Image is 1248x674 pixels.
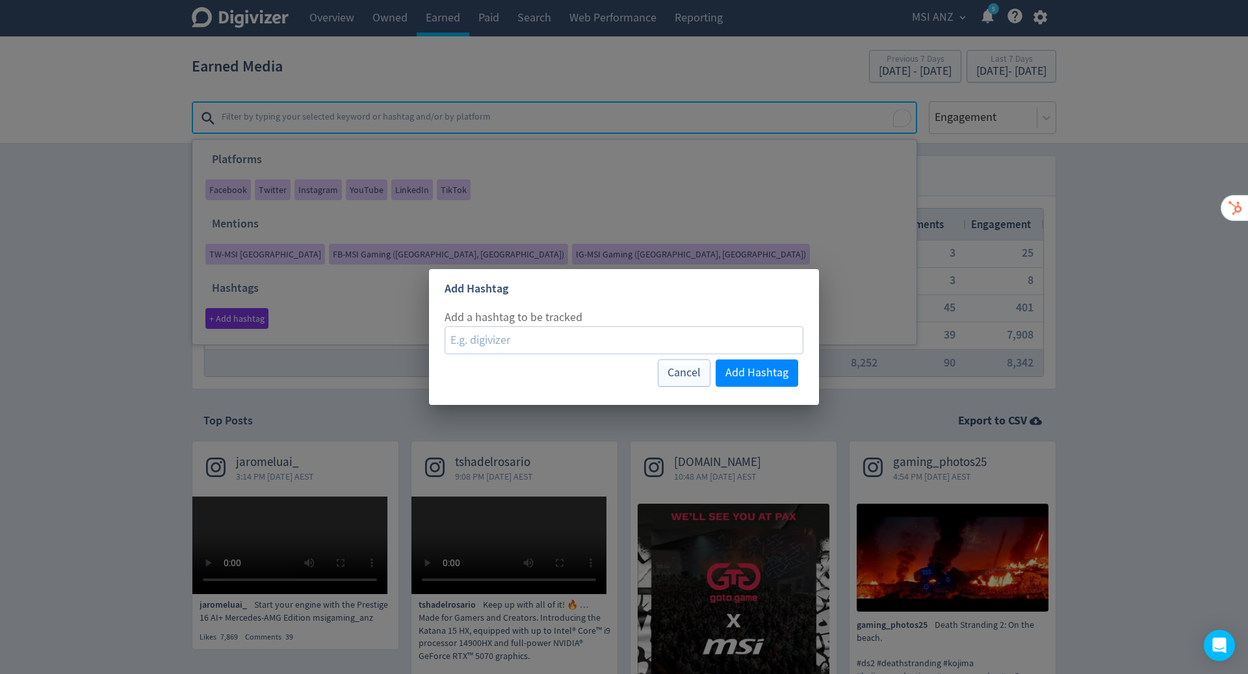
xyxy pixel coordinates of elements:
span: Cancel [668,367,701,379]
div: Open Intercom Messenger [1204,630,1235,661]
p: Add a hashtag to be tracked [445,309,803,326]
button: Cancel [658,359,710,387]
input: E.g. digivizer [445,326,803,354]
button: Add Hashtag [716,359,798,387]
span: Add Hashtag [725,367,788,379]
h2: Add Hashtag [429,269,819,309]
